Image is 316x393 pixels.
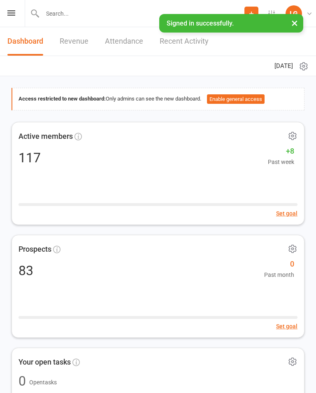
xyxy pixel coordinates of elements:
strong: Access restricted to new dashboard: [19,96,106,102]
a: Dashboard [7,27,43,56]
span: 0 [264,258,294,270]
div: 0 [19,374,26,388]
button: Set goal [276,322,297,331]
button: × [287,14,302,32]
a: Recent Activity [160,27,209,56]
button: Set goal [276,209,297,218]
span: Prospects [19,243,51,255]
span: +8 [268,145,294,157]
span: [DATE] [274,61,293,71]
span: Your open tasks [19,356,71,368]
input: Search... [40,8,244,19]
div: Only admins can see the new dashboard. [19,94,298,104]
a: Revenue [60,27,88,56]
span: Past week [268,157,294,166]
button: Enable general access [207,94,265,104]
a: Attendance [105,27,143,56]
div: 117 [19,151,41,164]
span: Active members [19,131,73,143]
div: LG [286,5,302,22]
span: Open tasks [29,379,57,386]
span: Signed in successfully. [167,19,234,27]
span: Past month [264,270,294,279]
div: 83 [19,264,33,277]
